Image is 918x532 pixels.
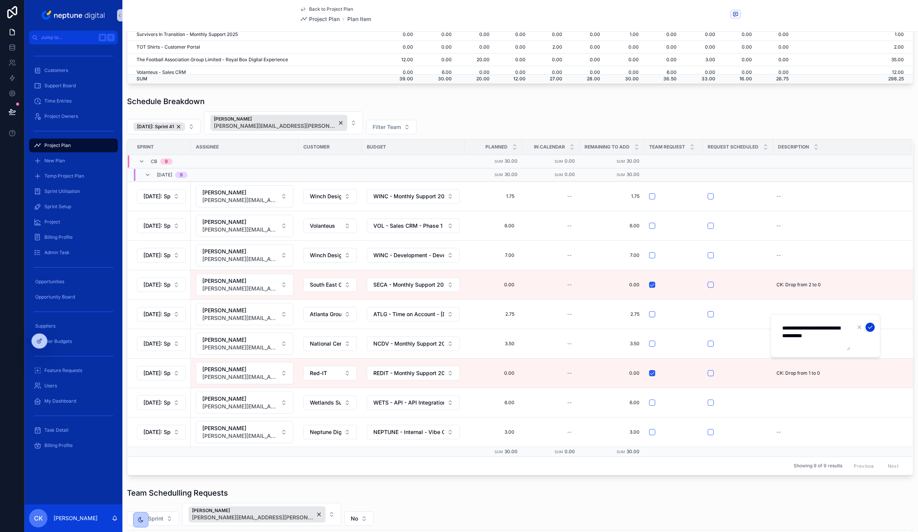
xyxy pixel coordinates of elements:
[527,426,575,438] a: --
[367,425,460,439] button: Select Button
[494,41,530,54] td: 0.00
[310,340,341,348] span: National Centre of Domestic Violence (NCDV)
[472,341,514,347] span: 3.50
[143,310,170,318] span: [DATE]: Sprint 41
[44,113,78,119] span: Project Owners
[195,214,294,237] a: Select Button
[367,307,460,321] button: Select Button
[366,424,460,440] a: Select Button
[196,274,293,296] button: Select Button
[527,190,575,202] a: --
[303,218,357,233] a: Select Button
[303,336,357,351] a: Select Button
[44,383,57,389] span: Users
[469,190,518,202] a: 1.75
[202,373,278,381] span: [PERSON_NAME][EMAIL_ADDRESS][PERSON_NAME][DOMAIN_NAME]
[494,28,530,41] td: 0.00
[366,277,460,292] a: Select Button
[127,66,374,79] td: Volanteus - Sales CRM
[303,366,357,381] a: Select Button
[584,429,640,435] a: 3.00
[366,120,417,134] button: Select Button
[530,41,567,54] td: 2.00
[143,399,170,406] span: [DATE]: Sprint 41
[303,189,357,204] button: Select Button
[584,370,640,376] span: 0.00
[29,230,118,244] a: Billing Profile
[472,370,514,376] span: 0.00
[567,282,572,288] div: --
[303,307,357,321] button: Select Button
[373,369,444,377] span: REDIT - Monthly Support 2025 - [DATE]
[44,158,65,164] span: New Plan
[366,248,460,263] a: Select Button
[310,251,341,259] span: Winch Design
[196,185,293,207] button: Select Button
[29,215,118,229] a: Project
[202,226,278,233] span: [PERSON_NAME][EMAIL_ADDRESS][PERSON_NAME][DOMAIN_NAME]
[29,379,118,393] a: Users
[192,508,314,514] span: [PERSON_NAME]
[418,54,456,66] td: 0.00
[137,124,174,130] span: [DATE]: Sprint 41
[472,223,514,229] span: 6.00
[44,234,73,240] span: Billing Profile
[40,9,107,21] img: App logo
[303,366,357,380] button: Select Button
[584,223,640,229] a: 6.00
[773,367,903,379] a: CK: Drop from 1 to 0
[202,248,278,255] span: [PERSON_NAME]
[567,370,572,376] div: --
[303,189,357,204] a: Select Button
[29,319,118,333] a: Suppliers
[793,41,913,54] td: 2.00
[137,307,186,322] a: Select Button
[472,429,514,435] span: 3.00
[469,426,518,438] a: 3.00
[310,428,341,436] span: Neptune Digital
[584,282,640,288] span: 0.00
[29,79,118,93] a: Support Board
[567,252,572,258] div: --
[567,28,605,41] td: 0.00
[137,336,186,351] button: Select Button
[202,432,278,440] span: [PERSON_NAME][EMAIL_ADDRESS][PERSON_NAME][DOMAIN_NAME]
[137,189,186,204] button: Select Button
[202,424,278,432] span: [PERSON_NAME]
[196,392,293,414] button: Select Button
[374,41,418,54] td: 0.00
[456,41,494,54] td: 0.00
[469,308,518,320] a: 2.75
[127,511,179,526] button: Select Button
[192,514,314,521] span: [PERSON_NAME][EMAIL_ADDRESS][PERSON_NAME][DOMAIN_NAME]
[584,341,640,347] a: 3.50
[367,277,460,292] button: Select Button
[366,336,460,351] a: Select Button
[29,184,118,198] a: Sprint Utilisation
[373,193,444,200] span: WINC - Monthly Support 2026 - [DATE]
[44,442,73,449] span: Billing Profile
[108,34,114,41] span: K
[367,395,460,410] button: Select Button
[373,399,444,406] span: WETS - API - API Integration
[584,193,640,199] a: 1.75
[681,28,720,41] td: 0.00
[584,252,640,258] a: 7.00
[720,28,757,41] td: 0.00
[189,506,326,522] button: Unselect 103
[309,15,340,23] span: Project Plan
[44,367,82,374] span: Feature Requests
[366,218,460,233] a: Select Button
[204,111,363,134] button: Select Button
[202,314,278,322] span: [PERSON_NAME][EMAIL_ADDRESS][PERSON_NAME][DOMAIN_NAME]
[143,222,170,230] span: [DATE]: Sprint 41
[757,41,793,54] td: 0.00
[567,41,605,54] td: 0.00
[127,119,201,134] button: Select Button
[29,335,118,348] a: Supplier Budgets
[195,273,294,296] a: Select Button
[157,172,172,178] span: [DATE]
[35,338,72,344] span: Supplier Budgets
[472,311,514,317] span: 2.75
